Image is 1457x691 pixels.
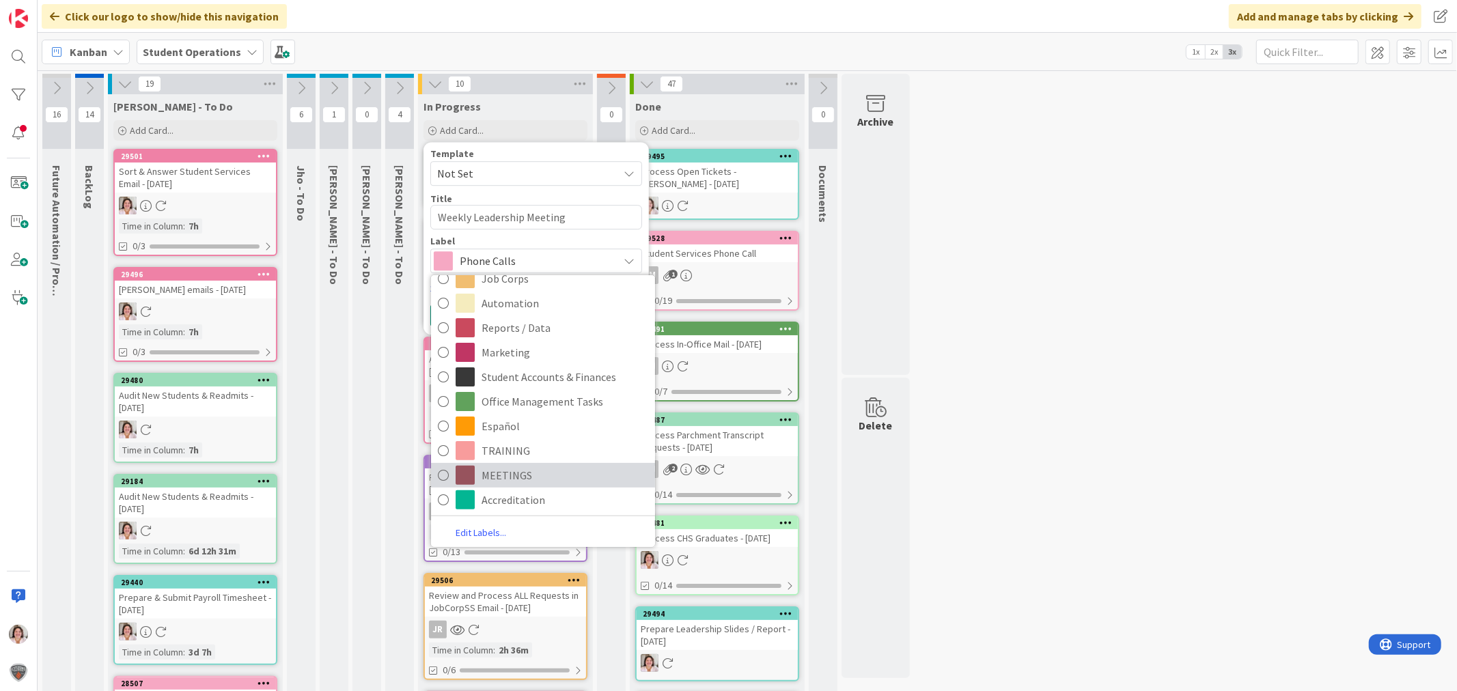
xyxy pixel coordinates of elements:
[425,384,586,402] div: EW
[643,234,798,243] div: 29528
[185,218,202,234] div: 7h
[637,197,798,214] div: EW
[119,522,137,539] img: EW
[121,270,276,279] div: 29496
[83,165,96,209] span: BackLog
[9,625,28,644] img: EW
[643,609,798,619] div: 29494
[115,677,276,690] div: 28507
[652,124,695,137] span: Add Card...
[660,76,683,92] span: 47
[185,544,240,559] div: 6d 12h 31m
[388,107,411,123] span: 4
[637,232,798,262] div: 29528Student Services Phone Call
[816,165,830,223] span: Documents
[183,544,185,559] span: :
[115,150,276,163] div: 29501
[482,367,648,387] span: Student Accounts & Finances
[115,623,276,640] div: EW
[654,578,672,593] span: 0/14
[290,107,313,123] span: 6
[637,460,798,478] div: ZM
[115,522,276,539] div: EW
[637,414,798,456] div: 29487Process Parchment Transcript Requests - [DATE]
[119,544,183,559] div: Time in Column
[430,236,455,246] span: Label
[183,645,185,660] span: :
[425,587,586,617] div: Review and Process ALL Requests in JobCorpSS Email - [DATE]
[121,152,276,161] div: 29501
[431,315,655,340] a: Reports / Data
[429,643,493,658] div: Time in Column
[641,551,658,569] img: EW
[425,574,586,587] div: 29506
[45,107,68,123] span: 16
[119,421,137,438] img: EW
[115,386,276,417] div: Audit New Students & Readmits - [DATE]
[431,438,655,463] a: TRAINING
[637,608,798,620] div: 29494
[355,107,378,123] span: 0
[429,406,493,421] div: Time in Column
[294,165,308,221] span: Jho - To Do
[431,524,531,542] a: Edit Labels...
[493,643,495,658] span: :
[637,620,798,650] div: Prepare Leadership Slides / Report - [DATE]
[1229,4,1421,29] div: Add and manage tabs by clicking
[183,324,185,339] span: :
[429,503,447,520] div: AP
[183,218,185,234] span: :
[430,205,642,229] textarea: Weekly Leadership Meeting
[431,365,655,389] a: Student Accounts & Finances
[637,266,798,284] div: ZM
[460,251,611,270] span: Phone Calls
[50,165,64,351] span: Future Automation / Process Building
[115,475,276,488] div: 29184
[431,266,655,291] a: Job Corps
[643,415,798,425] div: 29487
[425,338,586,350] div: 29509
[119,623,137,640] img: EW
[115,281,276,298] div: [PERSON_NAME] emails - [DATE]
[425,503,586,520] div: AP
[185,442,202,457] div: 7h
[443,545,460,559] span: 0/13
[641,266,658,284] div: ZM
[425,468,586,498] div: Follow Up Tasks in HubSpot - [PERSON_NAME] - [DATE]
[425,338,586,380] div: 29509Admissions Emails - [PERSON_NAME] - [DATE]
[429,621,447,638] div: JR
[185,324,202,339] div: 7h
[637,414,798,426] div: 29487
[78,107,101,123] span: 14
[669,270,678,279] span: 1
[635,100,661,113] span: Done
[430,149,474,158] span: Template
[1256,40,1359,64] input: Quick Filter...
[429,384,447,402] div: EW
[641,197,658,214] img: EW
[425,350,586,380] div: Admissions Emails - [PERSON_NAME] - [DATE]
[600,107,623,123] span: 0
[637,150,798,193] div: 29495Process Open Tickets - [PERSON_NAME] - [DATE]
[425,456,586,468] div: 29471
[637,654,798,672] div: EW
[424,100,481,113] span: In Progress
[482,268,648,289] span: Job Corps
[115,589,276,619] div: Prepare & Submit Payroll Timesheet - [DATE]
[430,193,452,205] label: Title
[654,294,672,308] span: 0/19
[121,578,276,587] div: 29440
[811,107,835,123] span: 0
[360,165,374,285] span: Eric - To Do
[322,107,346,123] span: 1
[431,291,655,315] a: Automation
[425,456,586,498] div: 29471Follow Up Tasks in HubSpot - [PERSON_NAME] - [DATE]
[133,345,145,359] span: 0/3
[115,576,276,619] div: 29440Prepare & Submit Payroll Timesheet - [DATE]
[115,488,276,518] div: Audit New Students & Readmits - [DATE]
[443,663,456,677] span: 0/6
[9,663,28,682] img: avatar
[643,152,798,161] div: 29495
[119,645,183,660] div: Time in Column
[669,464,678,473] span: 2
